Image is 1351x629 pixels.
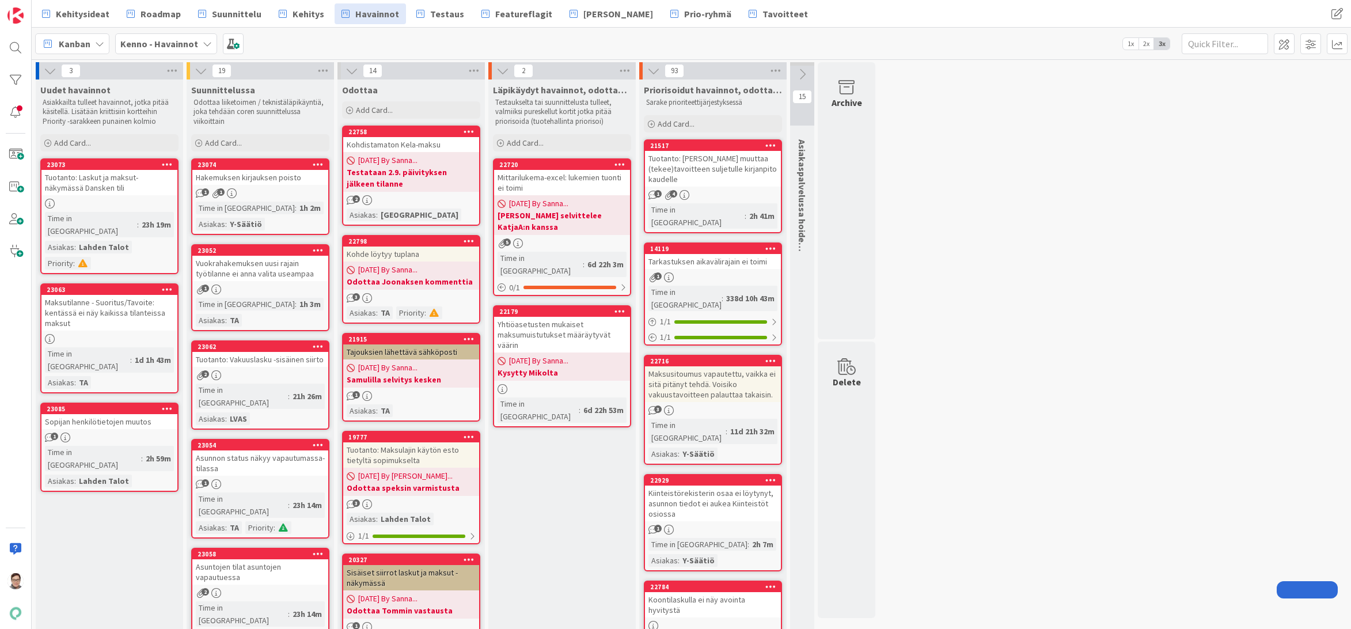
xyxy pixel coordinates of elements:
[499,308,630,316] div: 22179
[192,160,328,185] div: 23074Hakemuksen kirjauksen poisto
[645,356,781,402] div: 22716Maksusitoumus vapautettu, vaikka ei sitä pitänyt tehdä. Voisiko vakuustavoitteen palauttaa t...
[644,474,782,571] a: 22929Kiinteistörekisterin osaa ei löytynyt, asunnon tiedot ei aukea Kiinteistöt osiossaTime in [G...
[499,161,630,169] div: 22720
[227,314,242,327] div: TA
[137,218,139,231] span: :
[347,605,476,616] b: Odottaa Tommin vastausta
[41,414,177,429] div: Sopijan henkilötietojen muutos
[650,142,781,150] div: 21517
[650,245,781,253] div: 14119
[343,432,479,442] div: 19777
[343,127,479,137] div: 22758
[347,306,376,319] div: Asiakas
[645,244,781,269] div: 14119Tarkastuksen aikavälirajain ei toimi
[293,7,324,21] span: Kehitys
[141,452,143,465] span: :
[290,608,325,620] div: 23h 14m
[196,412,225,425] div: Asiakas
[376,306,378,319] span: :
[41,295,177,331] div: Maksutilanne - Suoritus/Tavoite: kentässä ei näy kaikissa tilanteissa maksut
[646,98,780,107] p: Sarake prioriteettijärjestyksessä
[509,282,520,294] span: 0 / 1
[41,285,177,331] div: 23063Maksutilanne - Suoritus/Tavoite: kentässä ei näy kaikissa tilanteissa maksut
[796,139,808,270] span: Asiakaspalvelussa hoidettavat
[73,257,75,270] span: :
[347,404,376,417] div: Asiakas
[378,209,461,221] div: [GEOGRAPHIC_DATA]
[343,442,479,468] div: Tuotanto: Maksulajin käytön esto tietyltä sopimukselta
[722,292,723,305] span: :
[198,161,328,169] div: 23074
[74,475,76,487] span: :
[196,521,225,534] div: Asiakas
[41,160,177,170] div: 23073
[684,7,731,21] span: Prio-ryhmä
[192,440,328,476] div: 23054Asunnon status näkyy vapautumassa-tilassa
[498,252,583,277] div: Time in [GEOGRAPHIC_DATA]
[45,241,74,253] div: Asiakas
[342,84,378,96] span: Odottaa
[1123,38,1139,50] span: 1x
[196,314,225,327] div: Asiakas
[645,356,781,366] div: 22716
[198,550,328,558] div: 23058
[76,376,91,389] div: TA
[35,3,116,24] a: Kehitysideat
[198,247,328,255] div: 23052
[680,448,718,460] div: Y-Säätiö
[347,166,476,190] b: Testataan 2.9. päivityksen jälkeen tilanne
[191,439,329,539] a: 23054Asunnon status näkyy vapautumassa-tilassaTime in [GEOGRAPHIC_DATA]:23h 14mAsiakas:TAPriority:
[654,406,662,413] span: 3
[192,342,328,352] div: 23062
[1182,33,1268,54] input: Quick Filter...
[495,7,552,21] span: Featureflagit
[726,425,727,438] span: :
[762,7,808,21] span: Tavoitteet
[202,370,209,378] span: 2
[343,565,479,590] div: Sisäiset siirrot laskut ja maksut -näkymässä
[202,479,209,487] span: 1
[343,236,479,262] div: 22798Kohde löytyy tuplana
[343,137,479,152] div: Kohdistamaton Kela-maksu
[54,138,91,148] span: Add Card...
[45,475,74,487] div: Asiakas
[342,431,480,544] a: 19777Tuotanto: Maksulajin käytön esto tietyltä sopimukselta[DATE] By [PERSON_NAME]...Odottaa spek...
[343,127,479,152] div: 22758Kohdistamaton Kela-maksu
[196,298,295,310] div: Time in [GEOGRAPHIC_DATA]
[494,306,630,317] div: 22179
[41,285,177,295] div: 23063
[495,98,629,126] p: Testaukselta tai suunnittelusta tulleet, valmiiksi pureskellut kortit jotka pitää priorisoida (tu...
[192,342,328,367] div: 23062Tuotanto: Vakuuslasku -sisäinen siirto
[650,476,781,484] div: 22929
[45,347,130,373] div: Time in [GEOGRAPHIC_DATA]
[650,357,781,365] div: 22716
[749,538,776,551] div: 2h 7m
[746,210,777,222] div: 2h 41m
[192,160,328,170] div: 23074
[1139,38,1154,50] span: 2x
[343,555,479,590] div: 20327Sisäiset siirrot laskut ja maksut -näkymässä
[493,158,631,296] a: 22720Mittarilukema-excel: lukemien tuonti ei toimi[DATE] By Sanna...[PERSON_NAME] selvittelee Kat...
[355,7,399,21] span: Havainnot
[192,245,328,281] div: 23052Vuokrahakemuksen uusi rajain työtilanne ei anna valita useampaa
[727,425,777,438] div: 11d 21h 32m
[645,582,781,592] div: 22784
[648,203,745,229] div: Time in [GEOGRAPHIC_DATA]
[348,237,479,245] div: 22798
[352,293,360,301] span: 3
[196,492,288,518] div: Time in [GEOGRAPHIC_DATA]
[509,198,568,210] span: [DATE] By Sanna...
[198,441,328,449] div: 23054
[196,202,295,214] div: Time in [GEOGRAPHIC_DATA]
[430,7,464,21] span: Testaus
[352,499,360,507] span: 3
[343,344,479,359] div: Tajouksien lähettävä sähköposti
[45,212,137,237] div: Time in [GEOGRAPHIC_DATA]
[202,188,209,196] span: 1
[274,521,275,534] span: :
[645,314,781,329] div: 1/1
[295,202,297,214] span: :
[347,374,476,385] b: Samulilla selvitys kesken
[494,160,630,170] div: 22720
[514,64,533,78] span: 2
